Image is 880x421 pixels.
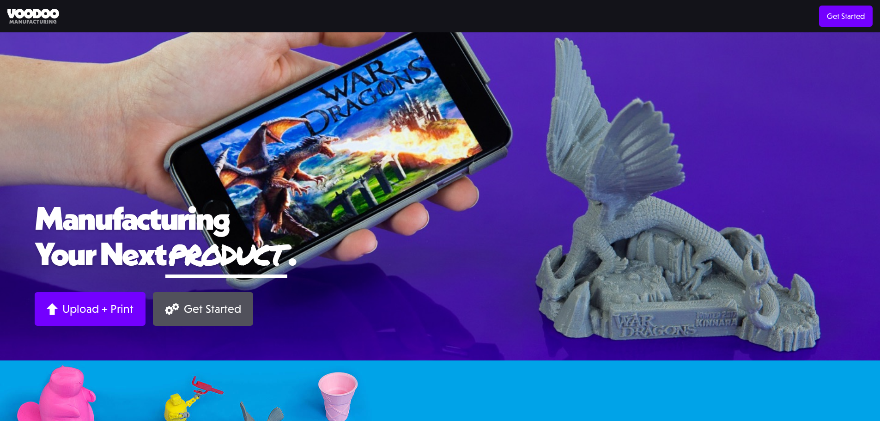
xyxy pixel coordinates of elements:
[62,302,134,316] div: Upload + Print
[165,303,179,315] img: Gears
[35,292,146,326] a: Upload + Print
[47,303,58,315] img: Arrow up
[184,302,241,316] div: Get Started
[819,6,873,27] a: Get Started
[165,234,287,274] span: product
[35,200,845,278] h1: Manufacturing Your Next .
[7,9,59,24] img: Voodoo Manufacturing logo
[153,292,253,326] a: Get Started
